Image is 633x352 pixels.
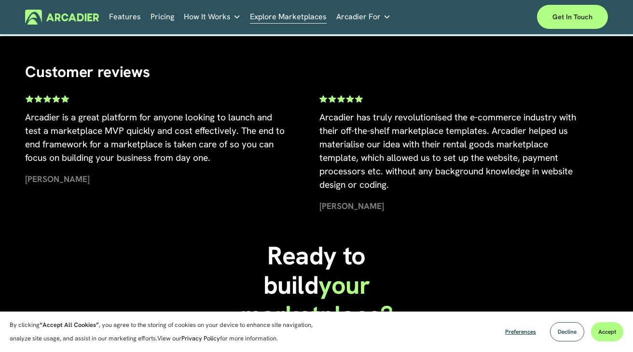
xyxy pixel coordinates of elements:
[585,306,633,352] iframe: Chat Widget
[336,10,391,25] a: folder dropdown
[319,200,384,211] strong: [PERSON_NAME]
[505,328,536,336] span: Preferences
[184,10,231,24] span: How It Works
[25,62,150,82] span: Customer reviews
[498,322,543,341] button: Preferences
[40,321,99,329] strong: “Accept All Cookies”
[250,10,327,25] a: Explore Marketplaces
[151,10,174,25] a: Pricing
[25,111,287,164] span: Arcadier is a great platform for anyone looking to launch and test a marketplace MVP quickly and ...
[263,239,372,302] span: Ready to build
[319,111,578,191] span: Arcadier has truly revolutionised the e-commerce industry with their off-the-shelf marketplace te...
[184,10,241,25] a: folder dropdown
[336,10,381,24] span: Arcadier For
[558,328,577,336] span: Decline
[537,5,608,29] a: Get in touch
[25,173,90,184] strong: [PERSON_NAME]
[181,334,220,342] a: Privacy Policy
[25,10,99,25] img: Arcadier
[220,241,413,330] h1: your marketplace?
[10,318,323,345] p: By clicking , you agree to the storing of cookies on your device to enhance site navigation, anal...
[550,322,584,341] button: Decline
[109,10,141,25] a: Features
